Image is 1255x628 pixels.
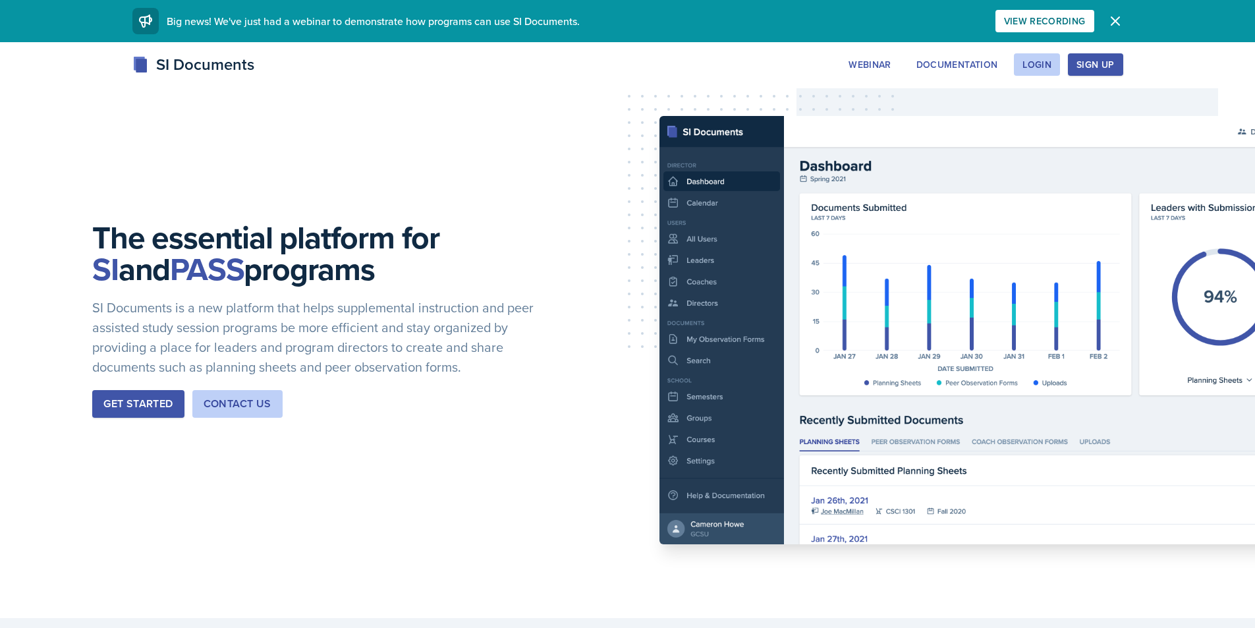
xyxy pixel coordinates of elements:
button: Get Started [92,390,184,418]
button: Documentation [908,53,1007,76]
div: Login [1022,59,1051,70]
button: Sign Up [1068,53,1123,76]
div: Webinar [849,59,891,70]
button: Contact Us [192,390,283,418]
div: View Recording [1004,16,1086,26]
div: Contact Us [204,396,271,412]
div: Sign Up [1076,59,1114,70]
div: Get Started [103,396,173,412]
button: Webinar [840,53,899,76]
button: View Recording [995,10,1094,32]
span: Big news! We've just had a webinar to demonstrate how programs can use SI Documents. [167,14,580,28]
div: SI Documents [132,53,254,76]
button: Login [1014,53,1060,76]
div: Documentation [916,59,998,70]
